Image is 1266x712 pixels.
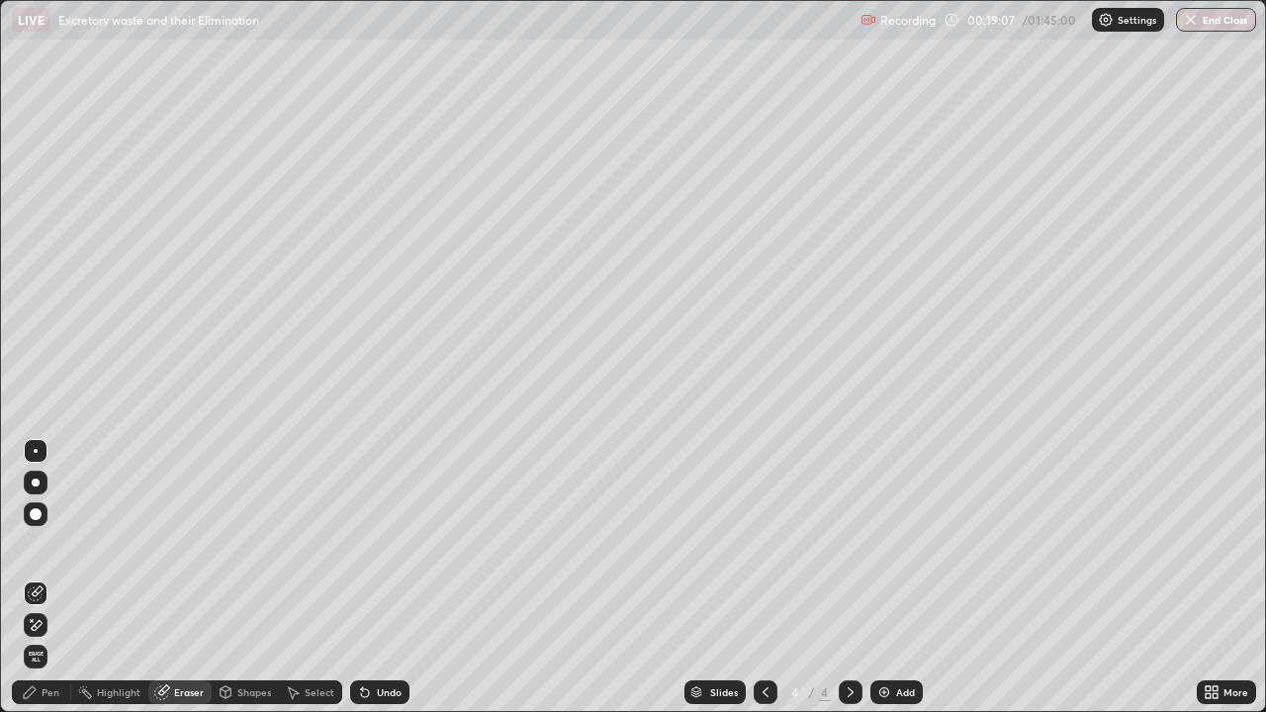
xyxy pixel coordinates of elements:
div: / [809,686,815,698]
p: Settings [1118,15,1156,25]
img: recording.375f2c34.svg [860,12,876,28]
div: 4 [819,683,831,701]
span: Erase all [25,651,46,663]
div: More [1223,687,1248,697]
button: End Class [1176,8,1256,32]
p: LIVE [18,12,45,28]
div: Eraser [174,687,204,697]
div: Slides [710,687,738,697]
div: 4 [785,686,805,698]
div: Highlight [97,687,140,697]
div: Undo [377,687,402,697]
img: add-slide-button [876,684,892,700]
div: Shapes [237,687,271,697]
div: Pen [42,687,59,697]
div: Select [305,687,334,697]
div: Add [896,687,915,697]
p: Recording [880,13,936,28]
img: end-class-cross [1183,12,1199,28]
p: Excretory waste and their Elimination [58,12,259,28]
img: class-settings-icons [1098,12,1114,28]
